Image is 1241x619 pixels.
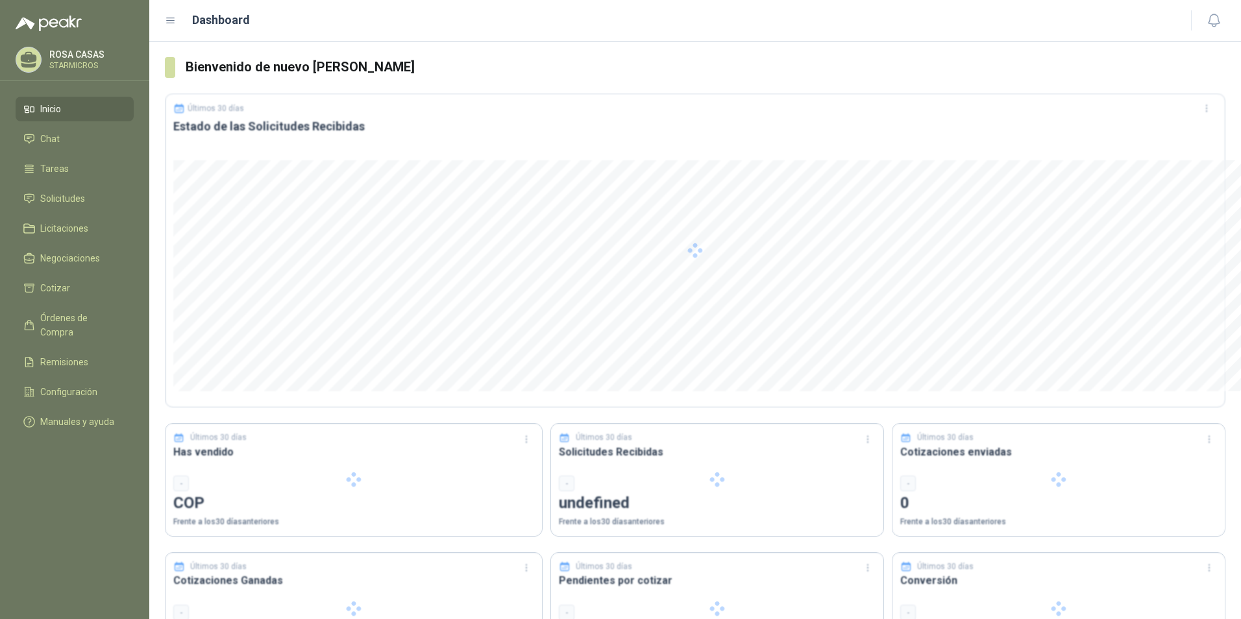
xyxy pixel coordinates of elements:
[49,62,130,69] p: STARMICROS
[40,281,70,295] span: Cotizar
[16,306,134,345] a: Órdenes de Compra
[16,127,134,151] a: Chat
[16,216,134,241] a: Licitaciones
[16,380,134,404] a: Configuración
[16,186,134,211] a: Solicitudes
[40,415,114,429] span: Manuales y ayuda
[16,97,134,121] a: Inicio
[49,50,130,59] p: ROSA CASAS
[186,57,1225,77] h3: Bienvenido de nuevo [PERSON_NAME]
[40,102,61,116] span: Inicio
[16,16,82,31] img: Logo peakr
[16,246,134,271] a: Negociaciones
[192,11,250,29] h1: Dashboard
[40,311,121,339] span: Órdenes de Compra
[40,251,100,265] span: Negociaciones
[40,221,88,236] span: Licitaciones
[16,156,134,181] a: Tareas
[16,350,134,374] a: Remisiones
[40,385,97,399] span: Configuración
[40,191,85,206] span: Solicitudes
[16,276,134,300] a: Cotizar
[40,355,88,369] span: Remisiones
[40,162,69,176] span: Tareas
[40,132,60,146] span: Chat
[16,409,134,434] a: Manuales y ayuda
